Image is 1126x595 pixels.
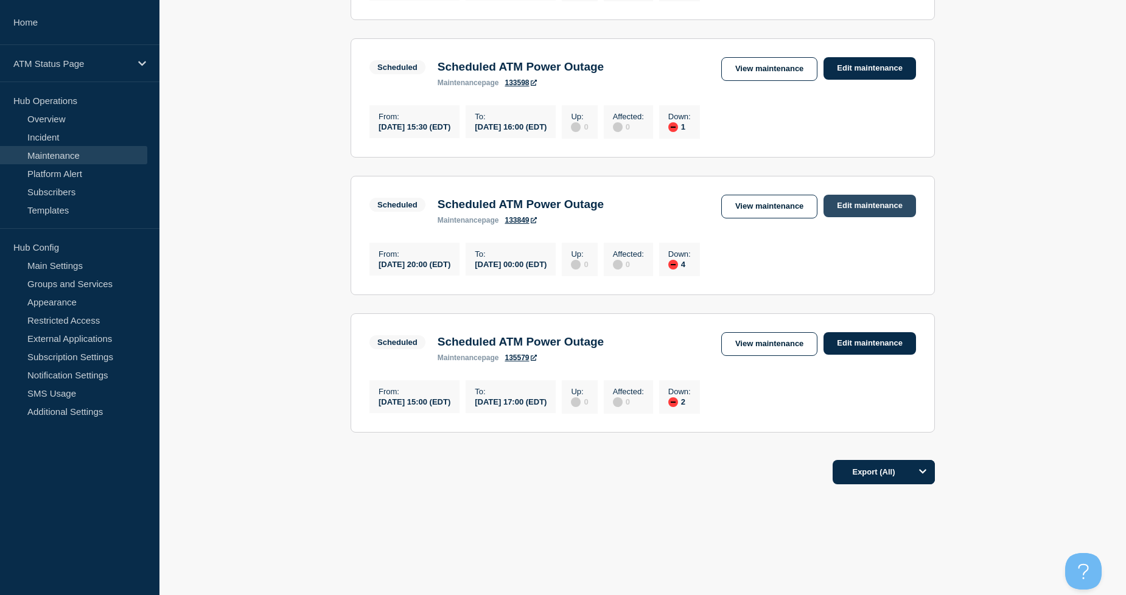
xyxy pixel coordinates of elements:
[379,249,450,259] p: From :
[668,397,678,407] div: down
[613,112,644,121] p: Affected :
[668,396,691,407] div: 2
[571,249,588,259] p: Up :
[377,200,418,209] div: Scheduled
[475,112,547,121] p: To :
[571,397,581,407] div: disabled
[613,121,644,132] div: 0
[505,78,536,87] a: 133598
[613,260,623,270] div: disabled
[613,387,644,396] p: Affected :
[475,396,547,406] div: [DATE] 17:00 (EDT)
[377,338,418,347] div: Scheduled
[438,60,604,74] h3: Scheduled ATM Power Outage
[668,387,691,396] p: Down :
[613,396,644,407] div: 0
[571,260,581,270] div: disabled
[571,122,581,132] div: disabled
[379,112,450,121] p: From :
[668,260,678,270] div: down
[613,397,623,407] div: disabled
[438,353,482,362] span: maintenance
[668,122,678,132] div: down
[377,63,418,72] div: Scheduled
[721,332,817,356] a: View maintenance
[379,387,450,396] p: From :
[721,57,817,81] a: View maintenance
[438,78,482,87] span: maintenance
[911,460,935,484] button: Options
[613,122,623,132] div: disabled
[824,57,916,80] a: Edit maintenance
[475,387,547,396] p: To :
[571,112,588,121] p: Up :
[571,387,588,396] p: Up :
[833,460,935,484] button: Export (All)
[571,259,588,270] div: 0
[438,78,499,87] p: page
[571,121,588,132] div: 0
[438,198,604,211] h3: Scheduled ATM Power Outage
[668,249,691,259] p: Down :
[668,259,691,270] div: 4
[379,396,450,406] div: [DATE] 15:00 (EDT)
[505,353,536,362] a: 135579
[1065,553,1102,590] iframe: Help Scout Beacon - Open
[475,121,547,131] div: [DATE] 16:00 (EDT)
[475,249,547,259] p: To :
[613,259,644,270] div: 0
[668,121,691,132] div: 1
[505,216,536,224] a: 133849
[438,335,604,349] h3: Scheduled ATM Power Outage
[438,216,499,224] p: page
[571,396,588,407] div: 0
[824,195,916,217] a: Edit maintenance
[475,259,547,269] div: [DATE] 00:00 (EDT)
[438,216,482,224] span: maintenance
[438,353,499,362] p: page
[668,112,691,121] p: Down :
[379,121,450,131] div: [DATE] 15:30 (EDT)
[13,58,130,69] p: ATM Status Page
[613,249,644,259] p: Affected :
[379,259,450,269] div: [DATE] 20:00 (EDT)
[721,195,817,218] a: View maintenance
[824,332,916,355] a: Edit maintenance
